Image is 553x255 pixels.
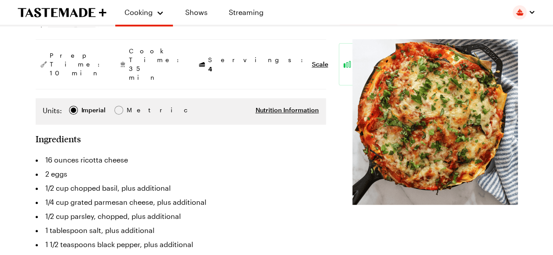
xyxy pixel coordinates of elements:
[36,223,326,237] li: 1 tablespoon salt, plus additional
[208,64,212,73] span: 4
[36,133,81,144] h2: Ingredients
[36,167,326,181] li: 2 eggs
[81,105,106,115] span: Imperial
[312,60,328,69] button: Scale
[129,47,183,82] span: Cook Time: 35 min
[36,153,326,167] li: 16 ounces ricotta cheese
[36,195,326,209] li: 1/4 cup grated parmesan cheese, plus additional
[43,105,62,116] label: Units:
[18,7,106,18] a: To Tastemade Home Page
[43,105,145,118] div: Imperial Metric
[208,55,308,74] span: Servings:
[36,237,326,251] li: 1 1/2 teaspoons black pepper, plus additional
[127,105,146,115] span: Metric
[50,51,104,78] span: Prep Time: 10 min
[36,181,326,195] li: 1/2 cup chopped basil, plus additional
[513,5,527,19] img: Profile picture
[127,105,145,115] div: Metric
[36,209,326,223] li: 1/2 cup parsley, chopped, plus additional
[256,106,319,115] button: Nutrition Information
[125,8,153,16] span: Cooking
[352,39,518,205] img: Recipe image thumbnail
[124,4,164,21] button: Cooking
[513,5,535,19] button: Profile picture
